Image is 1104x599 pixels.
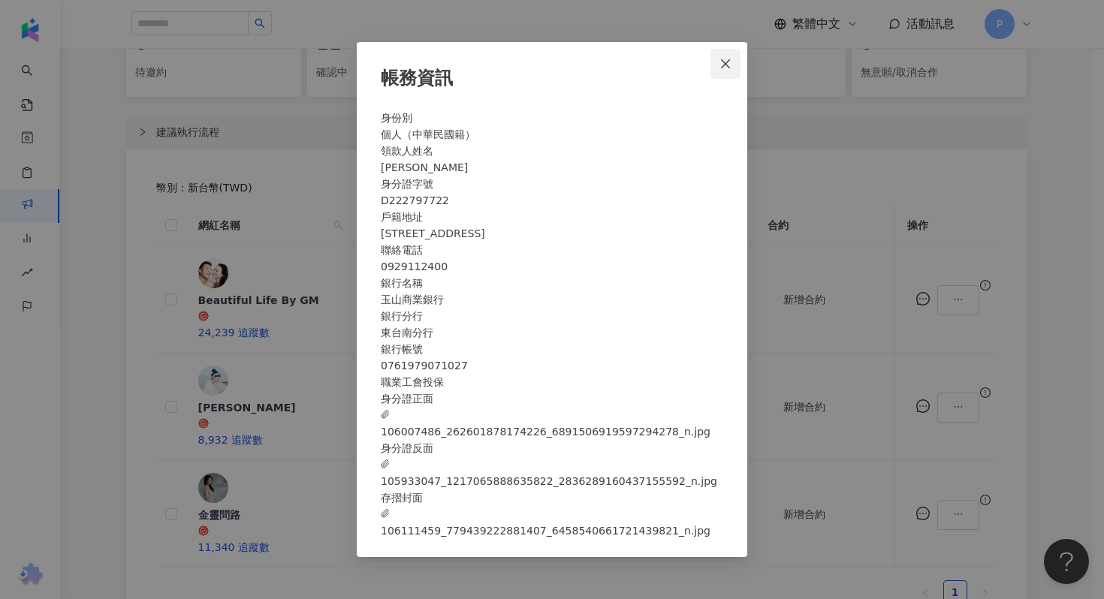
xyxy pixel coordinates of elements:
[381,506,710,539] span: 106111459_779439222881407_6458540661721439821_n.jpg
[719,58,731,70] span: close
[381,126,723,143] div: 個人（中華民國籍）
[381,242,723,258] div: 聯絡電話
[381,66,723,92] div: 帳務資訊
[381,291,723,308] div: 玉山商業銀行
[381,110,723,126] div: 身份別
[381,275,723,291] div: 銀行名稱
[381,456,717,489] span: 105933047_1217065888635822_2836289160437155592_n.jpg
[381,324,723,341] div: 東台南分行
[381,440,723,456] div: 身分證反面
[381,407,710,440] span: 106007486_262601878174226_6891506919597294278_n.jpg
[381,192,723,209] div: D222797722
[381,209,723,225] div: 戶籍地址
[710,49,741,79] button: Close
[381,159,723,176] div: [PERSON_NAME]
[381,176,723,192] div: 身分證字號
[381,341,723,357] div: 銀行帳號
[381,390,723,407] div: 身分證正面
[381,143,723,159] div: 領款人姓名
[381,357,723,374] div: 0761979071027
[381,374,723,390] div: 職業工會投保
[381,489,723,506] div: 存摺封面
[381,258,723,275] div: 0929112400
[381,225,723,242] div: [STREET_ADDRESS]
[381,308,723,324] div: 銀行分行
